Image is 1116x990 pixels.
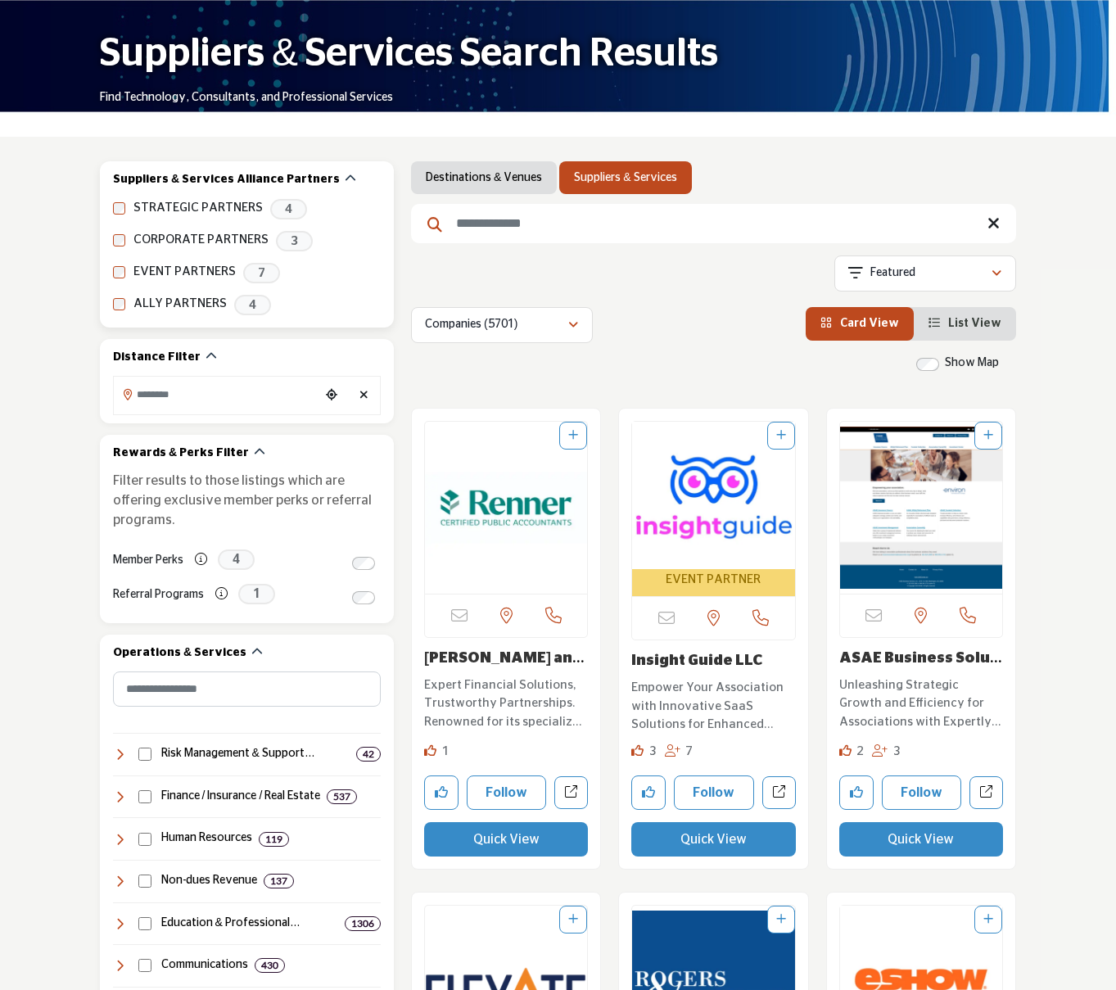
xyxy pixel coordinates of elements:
[882,775,961,810] button: Follow
[138,959,151,972] input: Select Communications checkbox
[631,744,644,757] i: Likes
[113,298,125,310] input: ALLY PARTNERS checkbox
[631,679,795,735] p: Empower Your Association with Innovative SaaS Solutions for Enhanced Engagement and Revenue Growt...
[270,875,287,887] b: 137
[839,672,1003,732] a: Unleashing Strategic Growth and Efficiency for Associations with Expertly Tailored Solutions Empo...
[100,29,718,79] h1: Suppliers & Services Search Results
[243,263,280,283] span: 7
[352,557,375,570] input: Switch to Member Perks
[138,748,151,761] input: Select Risk Management & Support Services checkbox
[442,745,450,757] span: 1
[352,591,375,604] input: Switch to Referral Programs
[424,650,588,668] h3: Renner and Company CPA PC
[264,874,294,888] div: 137 Results For Non-dues Revenue
[424,651,585,684] a: [PERSON_NAME] and Company C...
[161,915,339,932] h4: Education & Professional Development: Training, certification, career development, and learning s...
[424,672,588,732] a: Expert Financial Solutions, Trustworthy Partnerships. Renowned for its specialized services in th...
[255,958,285,973] div: 430 Results For Communications
[649,745,657,757] span: 3
[138,833,151,846] input: Select Human Resources checkbox
[114,378,320,410] input: Search Location
[138,790,151,803] input: Select Finance / Insurance / Real Estate checkbox
[467,775,546,810] button: Follow
[356,747,381,762] div: 42 Results For Risk Management & Support Services
[632,422,794,597] a: Open Listing in new tab
[113,266,125,278] input: EVENT PARTNERS checkbox
[425,422,587,594] img: Renner and Company CPA PC
[983,430,993,441] a: Add To List
[820,318,899,329] a: View Card
[133,295,227,314] label: ALLY PARTNERS
[113,546,183,575] label: Member Perks
[840,422,1002,594] img: ASAE Business Solutions
[839,650,1003,668] h3: ASAE Business Solutions
[161,830,252,847] h4: Human Resources: Services and solutions for employee management, benefits, recruiting, compliance...
[345,916,381,931] div: 1306 Results For Education & Professional Development
[161,746,350,762] h4: Risk Management & Support Services: Services for cancellation insurance and transportation soluti...
[928,318,1001,329] a: View List
[113,202,125,215] input: STRATEGIC PARTNERS checkbox
[834,255,1016,292] button: Featured
[113,350,201,366] h2: Distance Filter
[945,355,999,372] label: Show Map
[631,653,795,671] h3: Insight Guide LLC
[138,917,151,930] input: Select Education & Professional Development checkbox
[352,378,376,414] div: Clear search location
[893,745,901,757] span: 3
[674,775,753,810] button: Follow
[574,170,676,186] a: Suppliers & Services
[839,676,1003,732] p: Unleashing Strategic Growth and Efficiency for Associations with Expertly Tailored Solutions Empo...
[100,90,393,106] p: Find Technology, Consultants, and Professional Services
[840,318,899,329] span: Card View
[685,745,693,757] span: 7
[218,549,255,570] span: 4
[776,430,786,441] a: Add To List
[161,789,321,805] h4: Finance / Insurance / Real Estate: Financial management, accounting, insurance, banking, payroll,...
[839,822,1003,857] button: Quick View
[776,914,786,925] a: Add To List
[113,671,381,707] input: Search Category
[113,445,249,462] h2: Rewards & Perks Filter
[425,317,517,333] p: Companies (5701)
[424,775,459,810] button: Like company
[948,318,1001,329] span: List View
[425,422,587,594] a: Open Listing in new tab
[161,873,257,889] h4: Non-dues Revenue: Programs like affinity partnerships, sponsorships, and other revenue-generating...
[665,743,694,762] div: Followers
[631,653,762,668] a: Insight Guide LLC
[363,748,374,760] b: 42
[872,743,901,762] div: Followers
[762,776,796,810] a: Open insight-guide in new tab
[133,231,269,250] label: CORPORATE PARTNERS
[839,775,874,810] button: Like company
[424,676,588,732] p: Expert Financial Solutions, Trustworthy Partnerships. Renowned for its specialized services in th...
[426,170,542,186] a: Destinations & Venues
[259,832,289,847] div: 119 Results For Human Resources
[983,914,993,925] a: Add To List
[806,307,914,341] li: Card View
[632,422,794,569] img: Insight Guide LLC
[424,822,588,857] button: Quick View
[856,745,864,757] span: 2
[234,295,271,315] span: 4
[839,744,852,757] i: Likes
[327,789,357,804] div: 537 Results For Finance / Insurance / Real Estate
[351,918,374,929] b: 1306
[133,263,236,282] label: EVENT PARTNERS
[261,960,278,971] b: 430
[840,422,1002,594] a: Open Listing in new tab
[554,776,588,810] a: Open renner-and-company-cpa-pc in new tab
[568,430,578,441] a: Add To List
[161,957,248,974] h4: Communications: Services for messaging, public relations, video production, webinars, and content...
[568,914,578,925] a: Add To List
[113,172,340,188] h2: Suppliers & Services Alliance Partners
[666,571,761,590] span: EVENT PARTNER
[411,307,593,343] button: Companies (5701)
[320,378,344,414] div: Choose your current location
[333,791,350,802] b: 537
[839,651,1002,684] a: ASAE Business Soluti...
[411,204,1016,243] input: Search Keyword
[265,834,282,845] b: 119
[276,231,313,251] span: 3
[914,307,1016,341] li: List View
